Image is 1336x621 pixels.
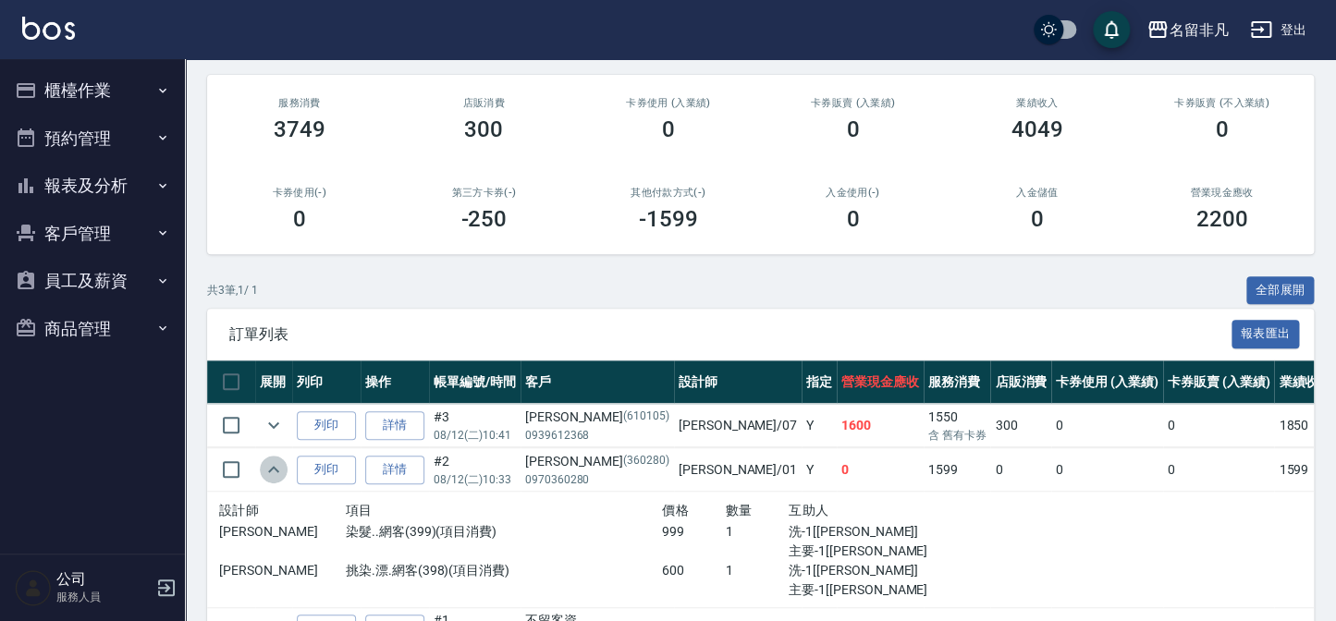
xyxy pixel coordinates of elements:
[662,522,725,542] p: 999
[802,448,837,492] td: Y
[1163,448,1275,492] td: 0
[1232,324,1300,342] a: 報表匯出
[662,503,689,517] span: 價格
[56,589,151,605] p: 服務人員
[56,570,151,589] h5: 公司
[1011,116,1063,142] h3: 4049
[429,360,521,404] th: 帳單編號/時間
[414,97,555,109] h2: 店販消費
[1232,320,1300,348] button: 報表匯出
[674,360,802,404] th: 設計師
[598,187,739,199] h2: 其他付款方式(-)
[1274,404,1335,447] td: 1850
[1051,448,1163,492] td: 0
[525,427,669,444] p: 0939612368
[846,116,859,142] h3: 0
[789,580,978,600] p: 主要-1[[PERSON_NAME]
[967,97,1108,109] h2: 業績收入
[15,569,52,606] img: Person
[22,17,75,40] img: Logo
[346,503,373,517] span: 項目
[783,187,924,199] h2: 入金使用(-)
[297,456,356,484] button: 列印
[525,471,669,488] p: 0970360280
[1051,360,1163,404] th: 卡券使用 (入業績)
[924,360,991,404] th: 服務消費
[346,561,662,580] p: 挑染.漂.網客(398)(項目消費)
[623,452,669,471] p: (360280)
[292,360,361,404] th: 列印
[274,116,325,142] h3: 3749
[783,97,924,109] h2: 卡券販賣 (入業績)
[525,452,669,471] div: [PERSON_NAME]
[460,206,507,232] h3: -250
[837,404,924,447] td: 1600
[414,187,555,199] h2: 第三方卡券(-)
[1139,11,1235,49] button: 名留非凡
[297,411,356,440] button: 列印
[1246,276,1315,305] button: 全部展開
[623,408,669,427] p: (610105)
[255,360,292,404] th: 展開
[726,503,753,517] span: 數量
[260,456,288,483] button: expand row
[361,360,429,404] th: 操作
[219,522,346,542] p: [PERSON_NAME]
[990,448,1051,492] td: 0
[429,404,521,447] td: #3
[365,411,424,440] a: 詳情
[1093,11,1130,48] button: save
[1215,116,1228,142] h3: 0
[219,503,259,517] span: 設計師
[598,97,739,109] h2: 卡券使用 (入業績)
[990,360,1051,404] th: 店販消費
[726,522,789,542] p: 1
[207,282,258,298] p: 共 3 筆, 1 / 1
[7,210,178,258] button: 客戶管理
[229,97,370,109] h3: 服務消費
[7,115,178,163] button: 預約管理
[293,206,306,232] h3: 0
[802,360,837,404] th: 指定
[967,187,1108,199] h2: 入金儲值
[229,325,1232,344] span: 訂單列表
[662,116,675,142] h3: 0
[674,404,802,447] td: [PERSON_NAME] /07
[1169,18,1228,42] div: 名留非凡
[525,408,669,427] div: [PERSON_NAME]
[464,116,503,142] h3: 300
[7,305,178,353] button: 商品管理
[434,471,516,488] p: 08/12 (二) 10:33
[7,257,178,305] button: 員工及薪資
[802,404,837,447] td: Y
[924,404,991,447] td: 1550
[837,448,924,492] td: 0
[674,448,802,492] td: [PERSON_NAME] /01
[7,162,178,210] button: 報表及分析
[434,427,516,444] p: 08/12 (二) 10:41
[1163,360,1275,404] th: 卡券販賣 (入業績)
[1274,360,1335,404] th: 業績收入
[219,561,346,580] p: [PERSON_NAME]
[346,522,662,542] p: 染髮..網客(399)(項目消費)
[990,404,1051,447] td: 300
[1243,13,1314,47] button: 登出
[789,522,978,542] p: 洗-1[[PERSON_NAME]]
[7,67,178,115] button: 櫃檯作業
[924,448,991,492] td: 1599
[1274,448,1335,492] td: 1599
[639,206,698,232] h3: -1599
[726,561,789,580] p: 1
[846,206,859,232] h3: 0
[521,360,674,404] th: 客戶
[429,448,521,492] td: #2
[1051,404,1163,447] td: 0
[1152,97,1293,109] h2: 卡券販賣 (不入業績)
[1152,187,1293,199] h2: 營業現金應收
[928,427,987,444] p: 含 舊有卡券
[789,542,978,561] p: 主要-1[[PERSON_NAME]
[837,360,924,404] th: 營業現金應收
[789,503,828,517] span: 互助人
[1163,404,1275,447] td: 0
[1195,206,1247,232] h3: 2200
